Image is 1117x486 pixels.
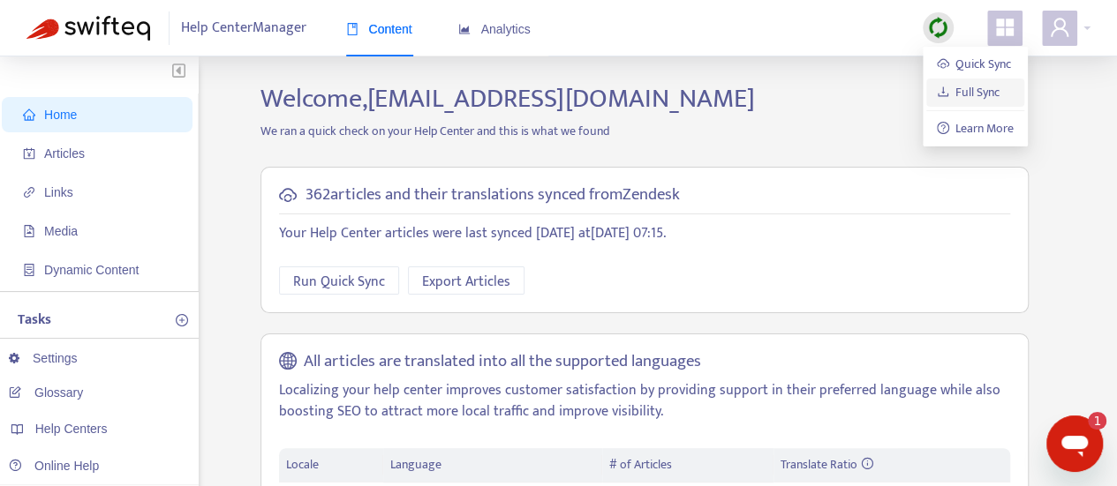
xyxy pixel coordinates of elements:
span: Help Center Manager [181,11,306,45]
h5: All articles are translated into all the supported languages [304,352,701,372]
span: container [23,264,35,276]
span: link [23,186,35,198]
span: Content [346,22,412,36]
span: plus-circle [176,314,188,326]
iframe: Button to launch messaging window, 1 unread message [1046,415,1103,472]
a: Settings [9,351,78,365]
button: Export Articles [408,266,525,295]
p: Tasks [18,310,51,331]
a: Glossary [9,385,83,400]
iframe: Number of unread messages [1071,412,1106,430]
th: Locale [279,448,383,482]
span: Welcome, [EMAIL_ADDRESS][DOMAIN_NAME] [260,77,755,121]
span: account-book [23,147,35,160]
span: Help Centers [35,422,108,436]
span: cloud-sync [279,186,297,204]
span: global [279,352,297,372]
a: Online Help [9,459,99,473]
span: Links [44,185,73,199]
h5: 362 articles and their translations synced from Zendesk [306,185,680,206]
span: area-chart [458,23,471,35]
span: Run Quick Sync [293,271,385,293]
button: Run Quick Sync [279,266,399,295]
a: question-circleLearn More [937,118,1015,138]
span: user [1049,17,1070,38]
span: book [346,23,358,35]
p: Localizing your help center improves customer satisfaction by providing support in their preferre... [279,380,1010,422]
span: Analytics [458,22,531,36]
span: Media [44,224,78,238]
a: Full Sync [937,82,1000,102]
span: Export Articles [422,271,510,293]
p: We ran a quick check on your Help Center and this is what we found [247,122,1042,140]
p: Your Help Center articles were last synced [DATE] at [DATE] 07:15 . [279,223,1010,244]
div: Translate Ratio [781,455,1003,475]
img: sync.dc5367851b00ba804db3.png [927,17,949,39]
img: Swifteq [26,16,150,41]
th: # of Articles [602,448,773,482]
a: Quick Sync [937,54,1012,74]
th: Language [383,448,602,482]
span: Articles [44,146,85,161]
span: appstore [994,17,1015,38]
span: Home [44,108,77,122]
span: home [23,108,35,121]
span: file-image [23,225,35,237]
span: Dynamic Content [44,263,139,277]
